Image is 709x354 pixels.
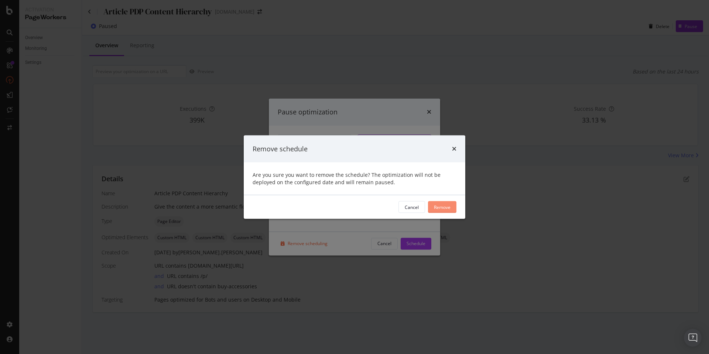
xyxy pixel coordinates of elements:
button: Remove [428,201,456,213]
button: Cancel [398,201,425,213]
div: times [452,144,456,154]
div: Remove schedule [253,144,308,154]
div: Are you sure you want to remove the schedule? The optimization will not be deployed on the config... [244,162,465,195]
div: Open Intercom Messenger [684,329,702,347]
div: modal [244,135,465,219]
div: Remove [434,204,451,210]
div: Cancel [405,204,419,210]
